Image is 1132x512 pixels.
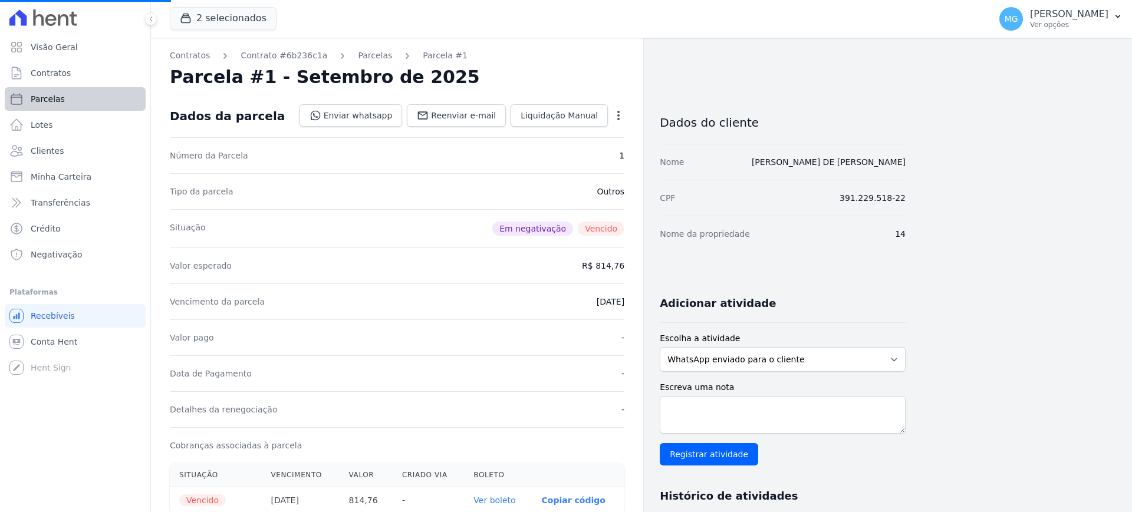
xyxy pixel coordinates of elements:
dd: R$ 814,76 [582,260,624,272]
dt: Data de Pagamento [170,368,252,379]
th: Situação [170,463,262,487]
div: Dados da parcela [170,109,285,123]
a: Enviar whatsapp [300,104,403,127]
a: Contratos [5,61,146,85]
th: Criado via [393,463,464,487]
a: Conta Hent [5,330,146,354]
dt: Valor esperado [170,260,232,272]
span: Reenviar e-mail [431,110,496,121]
label: Escolha a atividade [660,332,906,345]
a: Liquidação Manual [511,104,608,127]
th: Vencimento [262,463,340,487]
span: Transferências [31,197,90,209]
h3: Adicionar atividade [660,296,776,310]
dt: Detalhes da renegociação [170,404,278,415]
span: Lotes [31,119,53,131]
a: Contrato #6b236c1a [241,49,327,62]
span: Parcelas [31,93,65,105]
a: Clientes [5,139,146,163]
dt: Cobranças associadas à parcela [170,440,302,451]
h3: Histórico de atividades [660,489,798,503]
dd: - [621,332,624,343]
dt: Vencimento da parcela [170,296,265,308]
label: Escreva uma nota [660,381,906,394]
dd: 14 [895,228,906,240]
a: Lotes [5,113,146,137]
a: Visão Geral [5,35,146,59]
button: Copiar código [542,496,606,505]
dd: Outros [597,186,624,197]
nav: Breadcrumb [170,49,624,62]
a: Contratos [170,49,210,62]
div: Plataformas [9,285,141,299]
a: Recebíveis [5,304,146,328]
span: Conta Hent [31,336,77,348]
a: Negativação [5,243,146,266]
a: Parcelas [358,49,392,62]
dd: 1 [619,150,624,161]
a: Parcela #1 [423,49,468,62]
h2: Parcela #1 - Setembro de 2025 [170,67,480,88]
span: Negativação [31,249,83,260]
th: Boleto [464,463,532,487]
dt: Tipo da parcela [170,186,233,197]
dt: Nome [660,156,684,168]
dd: - [621,404,624,415]
h3: Dados do cliente [660,115,906,130]
span: Liquidação Manual [521,110,598,121]
dt: Número da Parcela [170,150,248,161]
dt: Situação [170,222,206,236]
dt: Nome da propriedade [660,228,750,240]
a: Minha Carteira [5,165,146,189]
span: Em negativação [492,222,573,236]
a: Reenviar e-mail [407,104,506,127]
span: MG [1005,15,1018,23]
a: [PERSON_NAME] DE [PERSON_NAME] [752,157,906,167]
span: Recebíveis [31,310,75,322]
a: Parcelas [5,87,146,111]
dt: CPF [660,192,675,204]
dd: - [621,368,624,379]
th: Valor [340,463,393,487]
input: Registrar atividade [660,443,758,465]
span: Vencido [179,494,226,506]
span: Contratos [31,67,71,79]
dt: Valor pago [170,332,214,343]
span: Visão Geral [31,41,78,53]
p: [PERSON_NAME] [1030,8,1108,20]
dd: [DATE] [597,296,624,308]
dd: 391.229.518-22 [840,192,906,204]
button: 2 selecionados [170,7,277,29]
span: Minha Carteira [31,171,91,183]
a: Transferências [5,191,146,214]
span: Clientes [31,145,64,157]
span: Crédito [31,223,61,234]
a: Crédito [5,217,146,240]
span: Vencido [578,222,624,236]
a: Ver boleto [473,496,515,505]
button: MG [PERSON_NAME] Ver opções [990,2,1132,35]
p: Ver opções [1030,20,1108,29]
